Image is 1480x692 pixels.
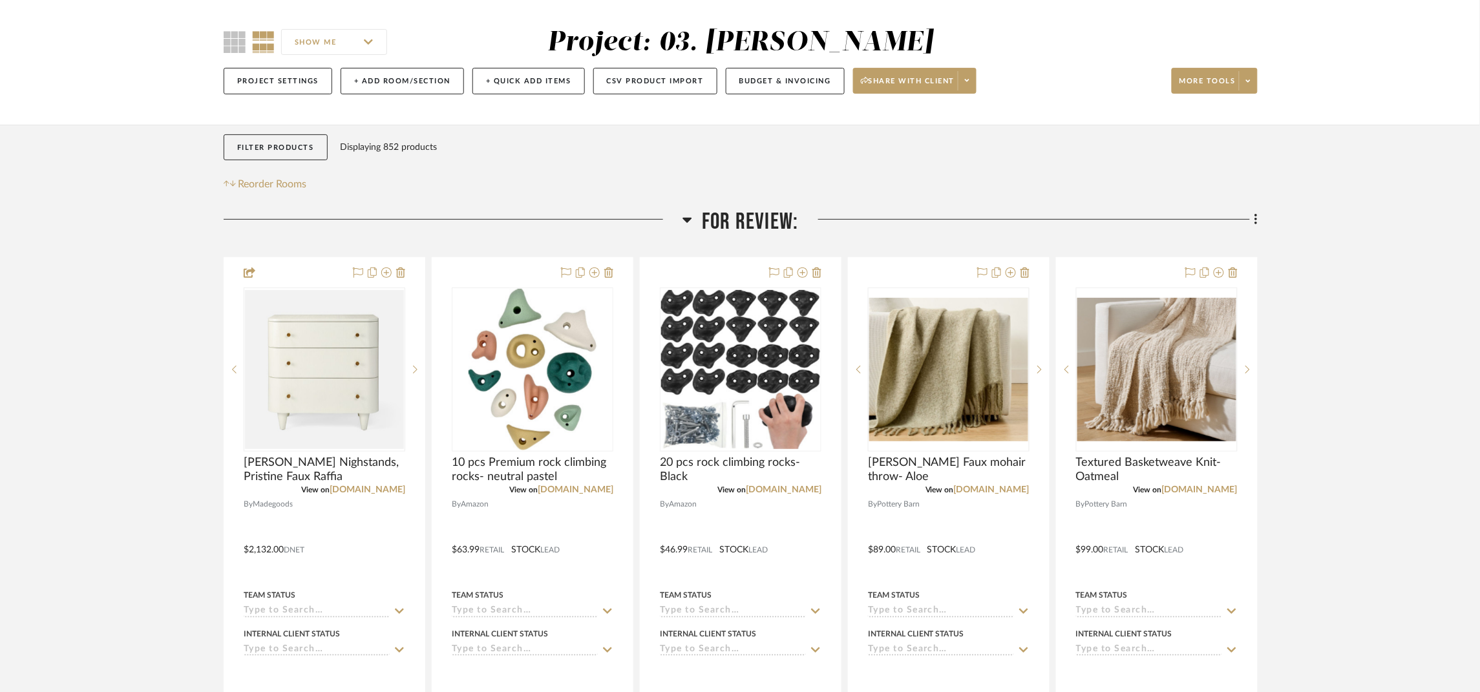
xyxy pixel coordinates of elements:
span: By [1076,498,1085,510]
div: 0 [244,288,405,451]
span: [PERSON_NAME] Faux mohair throw- Aloe [868,456,1030,484]
span: View on [1134,486,1162,494]
div: Project: 03. [PERSON_NAME] [547,29,933,56]
button: More tools [1172,68,1258,94]
div: 0 [869,288,1029,451]
button: Project Settings [224,68,332,94]
input: Type to Search… [868,605,1014,618]
button: + Quick Add Items [472,68,585,94]
input: Type to Search… [452,644,598,656]
input: Type to Search… [660,644,806,656]
span: View on [509,486,538,494]
a: [DOMAIN_NAME] [330,485,405,494]
span: By [244,498,253,510]
input: Type to Search… [868,644,1014,656]
button: Share with client [853,68,977,94]
div: Internal Client Status [244,628,340,640]
span: By [452,498,461,510]
div: Internal Client Status [868,628,964,640]
button: Budget & Invoicing [726,68,845,94]
input: Type to Search… [244,605,390,618]
span: View on [301,486,330,494]
span: View on [925,486,954,494]
input: Type to Search… [452,605,598,618]
a: [DOMAIN_NAME] [954,485,1030,494]
div: Displaying 852 products [341,134,438,160]
button: + Add Room/Section [341,68,464,94]
span: 10 pcs Premium rock climbing rocks- neutral pastel [452,456,613,484]
div: Team Status [868,589,920,601]
span: Pottery Barn [877,498,920,510]
button: Filter Products [224,134,328,161]
div: Team Status [1076,589,1128,601]
input: Type to Search… [244,644,390,656]
span: Madegoods [253,498,293,510]
span: Pottery Barn [1085,498,1128,510]
img: 20 pcs rock climbing rocks-Black [661,290,820,449]
span: Share with client [861,76,955,96]
img: 10 pcs Premium rock climbing rocks- neutral pastel [469,289,597,450]
span: Amazon [461,498,489,510]
img: Hayes Faux mohair throw- Aloe [869,298,1028,441]
button: CSV Product Import [593,68,717,94]
div: Team Status [244,589,295,601]
a: [DOMAIN_NAME] [538,485,613,494]
button: Reorder Rooms [224,176,307,192]
input: Type to Search… [1076,605,1222,618]
div: Team Status [452,589,503,601]
div: Internal Client Status [1076,628,1172,640]
span: By [660,498,669,510]
span: 20 pcs rock climbing rocks-Black [660,456,821,484]
img: Olvia Nighstands, Pristine Faux Raffia [245,290,404,449]
span: View on [717,486,746,494]
span: Amazon [669,498,697,510]
div: 0 [452,288,613,451]
span: By [868,498,877,510]
a: [DOMAIN_NAME] [746,485,821,494]
span: Reorder Rooms [238,176,307,192]
div: Team Status [660,589,712,601]
div: 0 [1077,288,1237,451]
img: Textured Basketweave Knit- Oatmeal [1077,298,1236,441]
span: [PERSON_NAME] Nighstands, Pristine Faux Raffia [244,456,405,484]
div: 0 [661,288,821,451]
span: For Review: [702,208,798,236]
span: Textured Basketweave Knit- Oatmeal [1076,456,1238,484]
input: Type to Search… [1076,644,1222,656]
div: Internal Client Status [452,628,548,640]
a: [DOMAIN_NAME] [1162,485,1238,494]
input: Type to Search… [660,605,806,618]
span: More tools [1179,76,1236,96]
div: Internal Client Status [660,628,756,640]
